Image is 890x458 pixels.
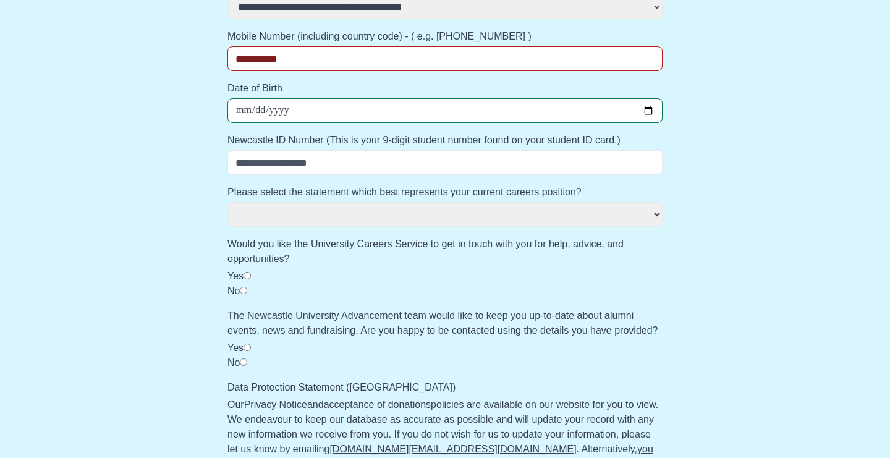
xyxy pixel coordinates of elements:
label: Mobile Number (including country code) - ( e.g. [PHONE_NUMBER] ) [227,29,663,44]
label: No [227,286,240,296]
a: acceptance of donations [324,399,431,410]
a: Privacy Notice [244,399,307,410]
label: Newcastle ID Number (This is your 9-digit student number found on your student ID card.) [227,133,663,148]
label: Data Protection Statement ([GEOGRAPHIC_DATA]) [227,380,663,395]
label: Date of Birth [227,81,663,96]
label: Yes [227,342,244,353]
label: Would you like the University Careers Service to get in touch with you for help, advice, and oppo... [227,237,663,266]
label: The Newcastle University Advancement team would like to keep you up-to-date about alumni events, ... [227,308,663,338]
label: Yes [227,271,244,281]
a: [DOMAIN_NAME][EMAIL_ADDRESS][DOMAIN_NAME] [329,444,576,454]
label: No [227,357,240,368]
label: Please select the statement which best represents your current careers position? [227,185,663,200]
